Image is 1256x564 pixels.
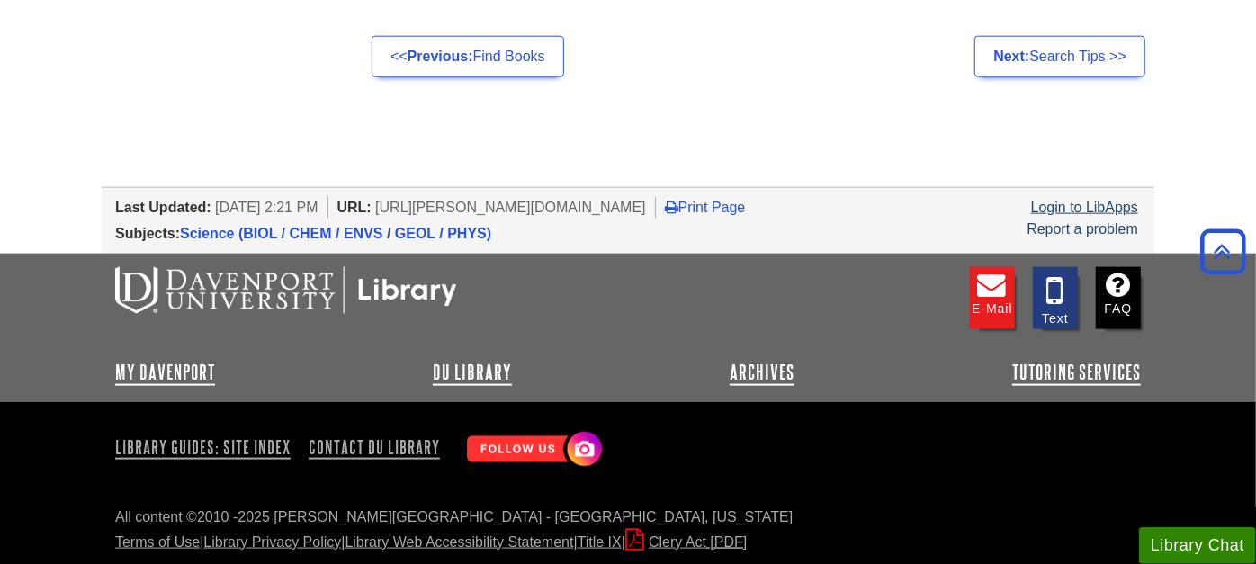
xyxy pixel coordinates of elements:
[203,534,341,550] a: Library Privacy Policy
[115,432,298,462] a: Library Guides: Site Index
[375,200,646,215] span: [URL][PERSON_NAME][DOMAIN_NAME]
[115,200,211,215] span: Last Updated:
[337,200,372,215] span: URL:
[1012,362,1141,383] a: Tutoring Services
[665,200,678,214] i: Print Page
[345,534,574,550] a: Library Web Accessibility Statement
[115,534,200,550] a: Terms of Use
[1031,200,1138,215] a: Login to LibApps
[115,226,180,241] span: Subjects:
[730,362,794,383] a: Archives
[115,506,1141,553] div: All content ©2010 - 2025 [PERSON_NAME][GEOGRAPHIC_DATA] - [GEOGRAPHIC_DATA], [US_STATE] | | | |
[1033,267,1078,329] a: Text
[215,200,318,215] span: [DATE] 2:21 PM
[970,267,1015,329] a: E-mail
[993,49,1029,64] strong: Next:
[1139,527,1256,564] button: Library Chat
[180,226,491,241] a: Science (BIOL / CHEM / ENVS / GEOL / PHYS)
[1096,267,1141,329] a: FAQ
[1027,221,1138,237] a: Report a problem
[115,362,215,383] a: My Davenport
[1194,239,1252,264] a: Back to Top
[372,36,564,77] a: <<Previous:Find Books
[665,200,746,215] a: Print Page
[115,267,457,314] img: DU Libraries
[974,36,1145,77] a: Next:Search Tips >>
[458,425,606,476] img: Follow Us! Instagram
[433,362,512,383] a: DU Library
[578,534,622,550] a: Title IX
[408,49,473,64] strong: Previous:
[625,534,747,550] a: Clery Act
[301,432,447,462] a: Contact DU Library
